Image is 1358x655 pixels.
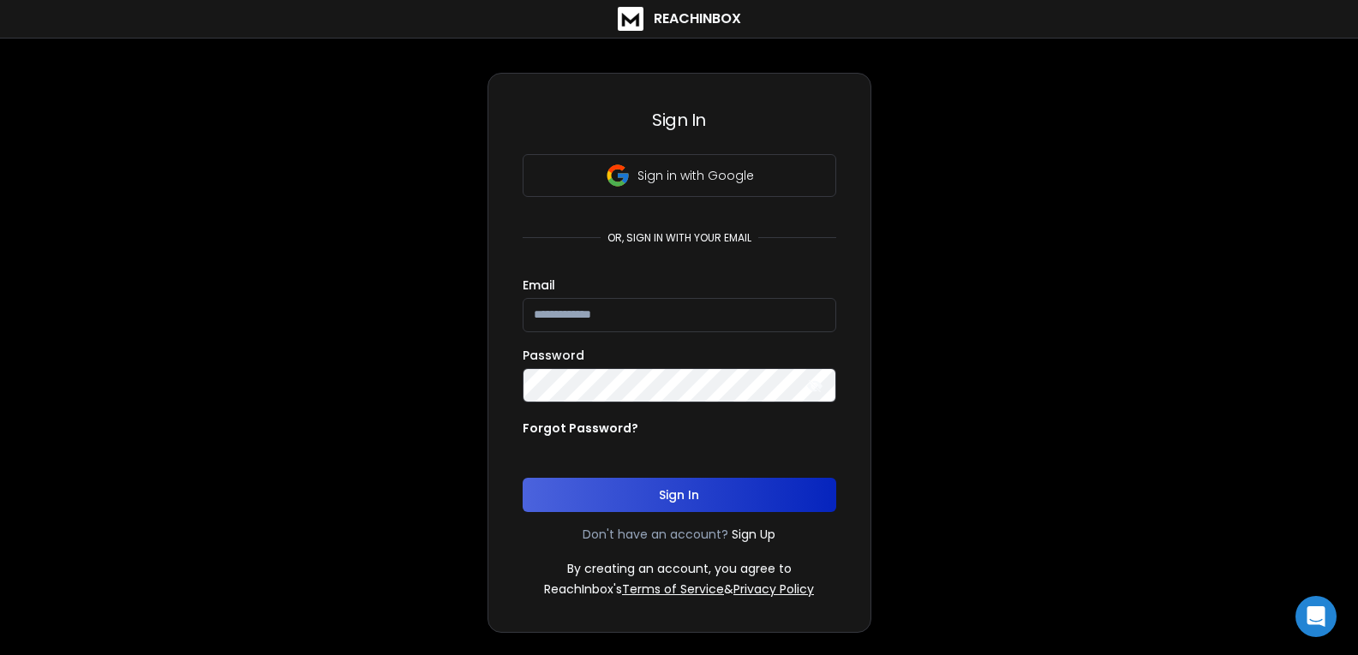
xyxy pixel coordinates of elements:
[523,420,638,437] p: Forgot Password?
[622,581,724,598] a: Terms of Service
[637,167,754,184] p: Sign in with Google
[523,154,836,197] button: Sign in with Google
[654,9,741,29] h1: ReachInbox
[618,7,741,31] a: ReachInbox
[523,478,836,512] button: Sign In
[733,581,814,598] a: Privacy Policy
[567,560,792,577] p: By creating an account, you agree to
[523,349,584,361] label: Password
[544,581,814,598] p: ReachInbox's &
[601,231,758,245] p: or, sign in with your email
[583,526,728,543] p: Don't have an account?
[618,7,643,31] img: logo
[732,526,775,543] a: Sign Up
[1295,596,1337,637] div: Open Intercom Messenger
[523,108,836,132] h3: Sign In
[523,279,555,291] label: Email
